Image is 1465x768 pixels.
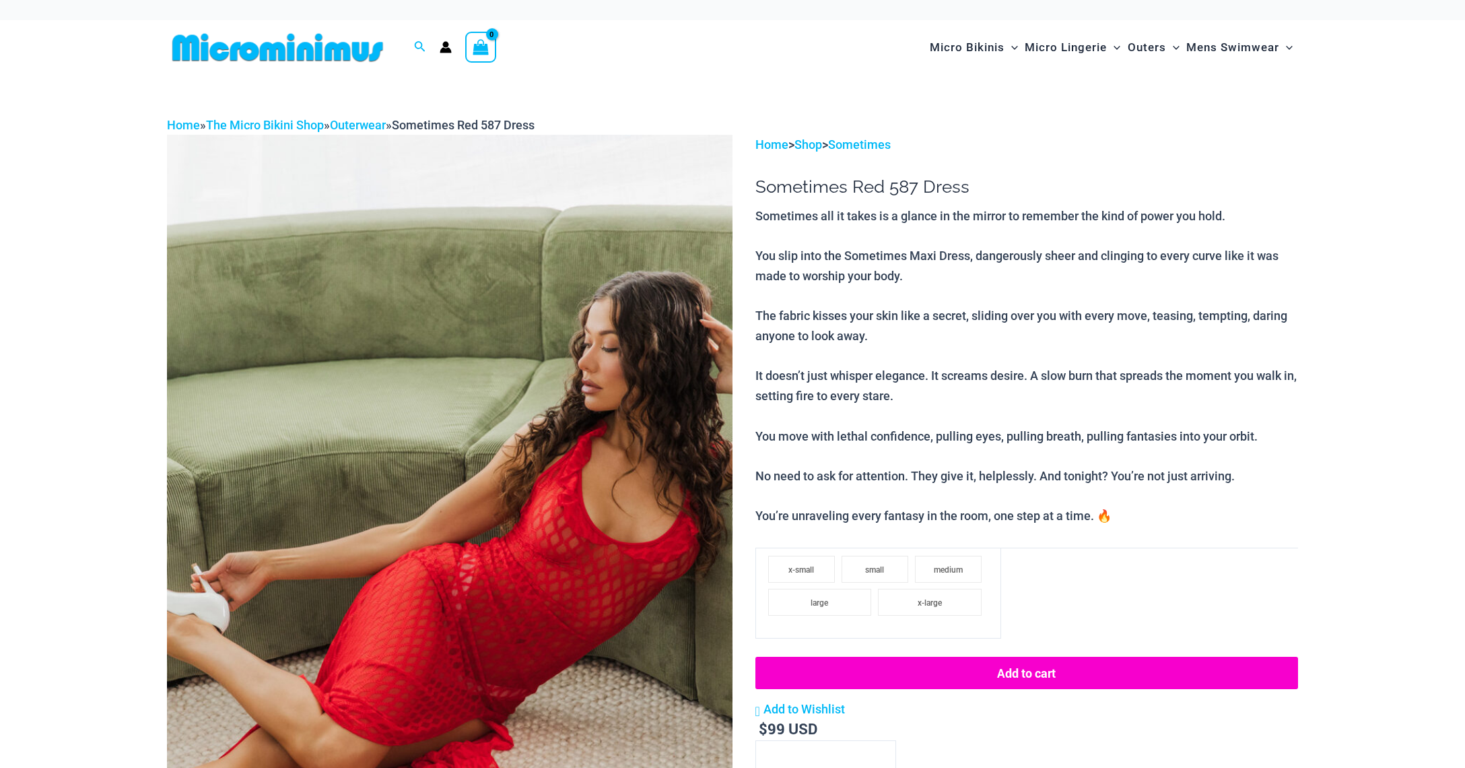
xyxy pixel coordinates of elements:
[918,598,942,608] span: x-large
[878,589,982,616] li: x-large
[755,206,1298,526] p: Sometimes all it takes is a glance in the mirror to remember the kind of power you hold. You slip...
[755,657,1298,689] button: Add to cart
[167,118,535,132] span: » » »
[768,556,835,583] li: x-small
[930,30,1004,65] span: Micro Bikinis
[755,137,788,152] a: Home
[811,598,828,608] span: large
[1004,30,1018,65] span: Menu Toggle
[759,719,817,738] bdi: 99 USD
[414,39,426,56] a: Search icon link
[755,135,1298,155] p: > >
[755,177,1298,197] h1: Sometimes Red 587 Dress
[934,565,963,575] span: medium
[842,556,908,583] li: small
[1186,30,1279,65] span: Mens Swimwear
[759,719,768,738] span: $
[1021,27,1124,68] a: Micro LingerieMenu ToggleMenu Toggle
[915,556,982,583] li: medium
[926,27,1021,68] a: Micro BikinisMenu ToggleMenu Toggle
[755,699,845,719] a: Add to Wishlist
[1279,30,1293,65] span: Menu Toggle
[1107,30,1120,65] span: Menu Toggle
[206,118,324,132] a: The Micro Bikini Shop
[865,565,884,575] span: small
[1124,27,1183,68] a: OutersMenu ToggleMenu Toggle
[1128,30,1166,65] span: Outers
[768,589,872,616] li: large
[167,32,388,63] img: MM SHOP LOGO FLAT
[763,702,845,716] span: Add to Wishlist
[788,565,814,575] span: x-small
[440,41,452,53] a: Account icon link
[1025,30,1107,65] span: Micro Lingerie
[924,25,1298,70] nav: Site Navigation
[1183,27,1296,68] a: Mens SwimwearMenu ToggleMenu Toggle
[794,137,822,152] a: Shop
[167,118,200,132] a: Home
[828,137,891,152] a: Sometimes
[465,32,496,63] a: View Shopping Cart, empty
[1166,30,1180,65] span: Menu Toggle
[330,118,386,132] a: Outerwear
[392,118,535,132] span: Sometimes Red 587 Dress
